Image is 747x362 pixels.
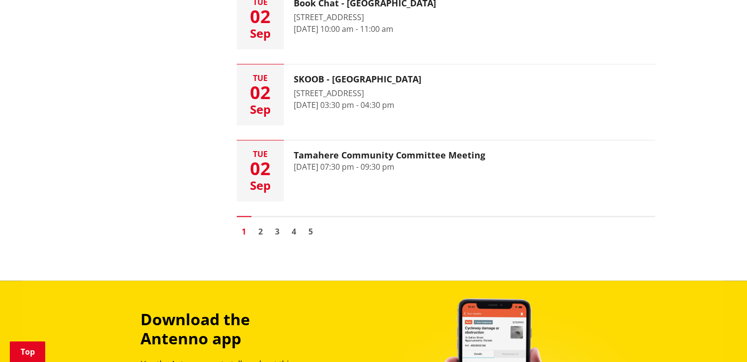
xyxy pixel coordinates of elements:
[237,224,251,239] a: Page 1
[253,224,268,239] a: Go to page 2
[237,103,284,115] div: Sep
[10,341,45,362] a: Top
[237,160,284,178] div: 02
[294,24,393,34] time: [DATE] 10:00 am - 11:00 am
[702,321,737,356] iframe: Messenger Launcher
[237,150,284,158] div: Tue
[294,150,485,161] h3: Tamahere Community Committee Meeting
[294,11,436,23] div: [STREET_ADDRESS]
[237,180,284,191] div: Sep
[294,87,421,99] div: [STREET_ADDRESS]
[294,74,421,85] h3: SKOOB - [GEOGRAPHIC_DATA]
[294,100,394,110] time: [DATE] 03:30 pm - 04:30 pm
[237,27,284,39] div: Sep
[237,84,284,102] div: 02
[270,224,285,239] a: Go to page 3
[304,224,318,239] a: Go to page 5
[237,74,284,82] div: Tue
[237,216,655,241] nav: Pagination
[237,8,284,26] div: 02
[287,224,302,239] a: Go to page 4
[237,64,655,125] a: Tue 02 Sep SKOOB - [GEOGRAPHIC_DATA] [STREET_ADDRESS] [DATE] 03:30 pm - 04:30 pm
[140,310,318,348] h3: Download the Antenno app
[294,161,394,172] time: [DATE] 07:30 pm - 09:30 pm
[237,140,655,201] a: Tue 02 Sep Tamahere Community Committee Meeting [DATE] 07:30 pm - 09:30 pm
